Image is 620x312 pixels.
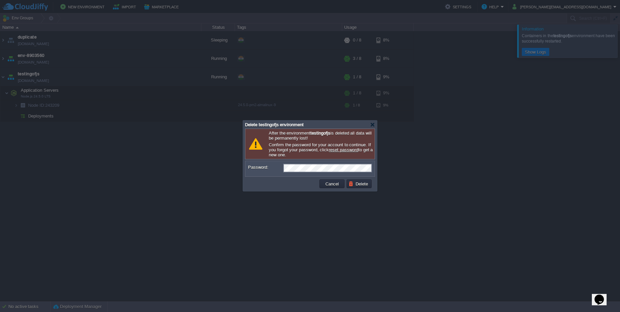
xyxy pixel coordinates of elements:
p: After the environment is deleted all data will be permanently lost! [269,131,373,141]
a: reset password [329,147,358,152]
span: Delete testingofjs environment [245,122,304,127]
label: Password: [248,164,283,171]
p: Confirm the password for your account to continue. If you forgot your password, click to get a ne... [269,142,373,157]
button: Delete [349,181,370,187]
b: testingofjs [310,131,330,136]
button: Cancel [323,181,341,187]
iframe: chat widget [592,285,613,305]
